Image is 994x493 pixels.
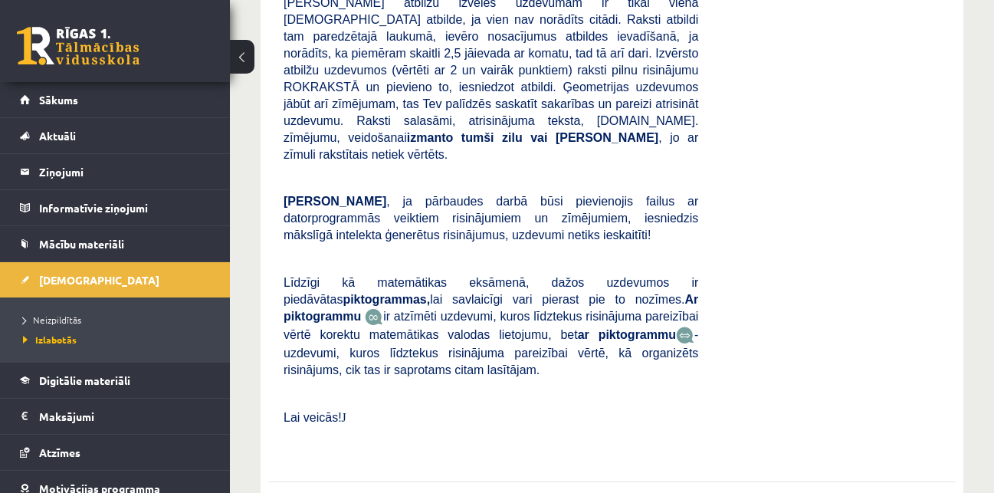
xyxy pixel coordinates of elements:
[39,93,78,107] span: Sākums
[20,118,211,153] a: Aktuāli
[676,327,694,344] img: wKvN42sLe3LLwAAAABJRU5ErkJggg==
[39,445,80,459] span: Atzīmes
[578,328,676,341] b: ar piktogrammu
[23,314,81,326] span: Neizpildītās
[20,399,211,434] a: Maksājumi
[284,293,698,323] b: Ar piktogrammu
[39,129,76,143] span: Aktuāli
[342,411,346,424] span: J
[461,131,658,144] b: tumši zilu vai [PERSON_NAME]
[284,411,342,424] span: Lai veicās!
[284,195,698,242] span: , ja pārbaudes darbā būsi pievienojis failus ar datorprogrammās veiktiem risinājumiem un zīmējumi...
[20,363,211,398] a: Digitālie materiāli
[20,226,211,261] a: Mācību materiāli
[23,313,215,327] a: Neizpildītās
[407,131,453,144] b: izmanto
[20,190,211,225] a: Informatīvie ziņojumi
[39,399,211,434] legend: Maksājumi
[284,195,386,208] span: [PERSON_NAME]
[365,308,383,326] img: JfuEzvunn4EvwAAAAASUVORK5CYII=
[39,154,211,189] legend: Ziņojumi
[284,310,698,341] span: ir atzīmēti uzdevumi, kuros līdztekus risinājuma pareizībai vērtē korektu matemātikas valodas lie...
[20,82,211,117] a: Sākums
[39,190,211,225] legend: Informatīvie ziņojumi
[20,262,211,297] a: [DEMOGRAPHIC_DATA]
[20,154,211,189] a: Ziņojumi
[39,373,130,387] span: Digitālie materiāli
[23,333,215,347] a: Izlabotās
[17,27,139,65] a: Rīgas 1. Tālmācības vidusskola
[23,334,77,346] span: Izlabotās
[343,293,430,306] b: piktogrammas,
[20,435,211,470] a: Atzīmes
[284,276,698,323] span: Līdzīgi kā matemātikas eksāmenā, dažos uzdevumos ir piedāvātas lai savlaicīgi vari pierast pie to...
[39,237,124,251] span: Mācību materiāli
[284,328,698,376] span: - uzdevumi, kuros līdztekus risinājuma pareizībai vērtē, kā organizēts risinājums, cik tas ir sap...
[39,273,159,287] span: [DEMOGRAPHIC_DATA]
